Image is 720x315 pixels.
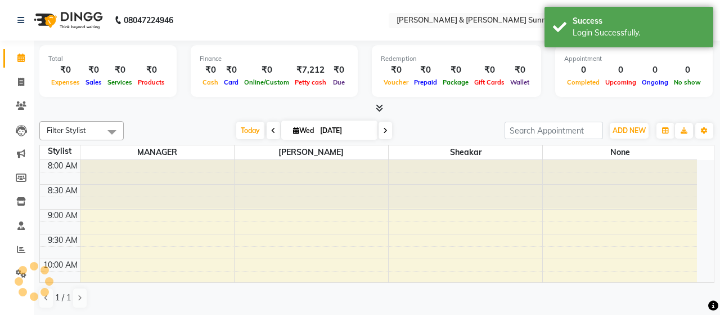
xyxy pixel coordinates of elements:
span: Wed [290,126,317,135]
div: ₹0 [221,64,241,77]
span: Voucher [381,78,411,86]
span: Today [236,122,264,139]
div: ₹0 [83,64,105,77]
span: None [543,145,697,159]
div: Appointment [564,54,704,64]
span: Expenses [48,78,83,86]
span: Sales [83,78,105,86]
span: 1 / 1 [55,292,71,304]
span: MANAGER [80,145,234,159]
div: Total [48,54,168,64]
div: 8:00 AM [46,160,80,172]
span: Online/Custom [241,78,292,86]
span: Gift Cards [471,78,507,86]
span: Products [135,78,168,86]
div: ₹0 [381,64,411,77]
b: 08047224946 [124,5,173,36]
div: Stylist [40,145,80,157]
span: Prepaid [411,78,440,86]
div: 0 [564,64,602,77]
div: 0 [602,64,639,77]
div: ₹0 [200,64,221,77]
span: Card [221,78,241,86]
button: ADD NEW [610,123,649,139]
div: Finance [200,54,349,64]
span: sheakar [389,145,542,159]
span: Services [105,78,135,86]
div: ₹0 [329,64,349,77]
span: Wallet [507,78,532,86]
div: 0 [639,64,671,77]
div: Success [573,15,705,27]
div: ₹0 [471,64,507,77]
span: Filter Stylist [47,126,86,135]
span: Petty cash [292,78,329,86]
div: Login Successfully. [573,27,705,39]
div: 10:00 AM [41,259,80,271]
span: Package [440,78,471,86]
span: Completed [564,78,602,86]
div: Redemption [381,54,532,64]
div: ₹7,212 [292,64,329,77]
span: ADD NEW [613,126,646,135]
span: Cash [200,78,221,86]
div: 8:30 AM [46,185,80,197]
div: ₹0 [48,64,83,77]
div: 9:00 AM [46,210,80,221]
input: Search Appointment [505,122,603,139]
div: ₹0 [135,64,168,77]
div: 9:30 AM [46,234,80,246]
span: Due [330,78,348,86]
div: ₹0 [241,64,292,77]
span: Ongoing [639,78,671,86]
span: No show [671,78,704,86]
span: Upcoming [602,78,639,86]
div: ₹0 [411,64,440,77]
span: [PERSON_NAME] [235,145,388,159]
div: ₹0 [105,64,135,77]
input: 2025-09-03 [317,122,373,139]
div: ₹0 [440,64,471,77]
div: ₹0 [507,64,532,77]
div: 0 [671,64,704,77]
img: logo [29,5,106,36]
